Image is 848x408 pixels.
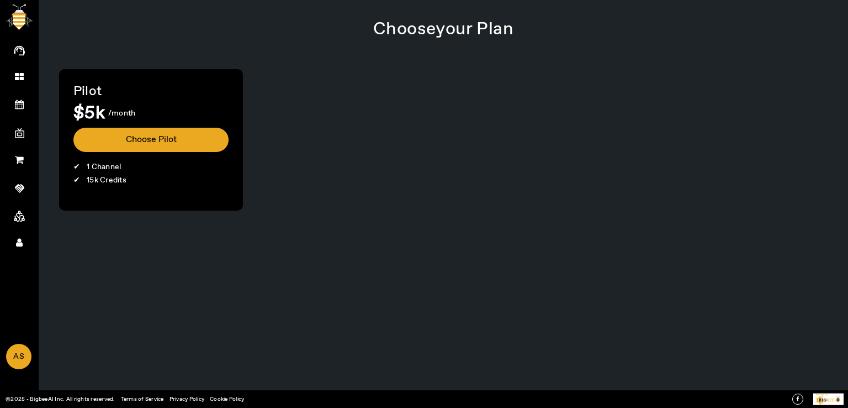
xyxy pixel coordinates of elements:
[6,4,33,30] img: bigbee-logo.png
[169,395,205,403] a: Privacy Policy
[821,393,823,396] tspan: r
[6,395,115,403] a: ©2025 - BigbeeAI Inc. All rights reserved.
[6,344,31,369] a: AS
[108,108,136,119] span: /month
[73,174,229,187] li: 15k Credits
[121,395,164,403] a: Terms of Service
[7,345,30,369] span: AS
[822,393,828,396] tspan: ed By
[373,18,436,41] span: Choose
[73,108,105,119] span: $5k
[817,393,821,396] tspan: owe
[210,395,244,403] a: Cookie Policy
[73,128,229,152] button: Choose Pilot
[73,83,229,99] h3: Pilot
[59,20,828,38] h2: your Plan
[816,393,818,396] tspan: P
[73,161,229,174] li: 1 Channel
